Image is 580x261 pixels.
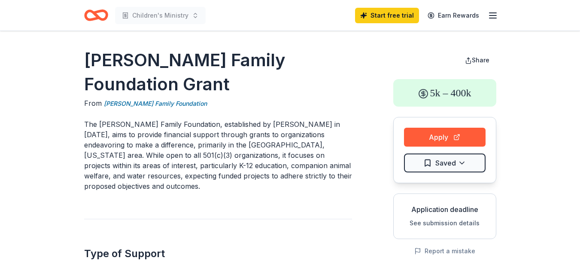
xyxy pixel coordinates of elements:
[458,52,496,69] button: Share
[435,157,456,169] span: Saved
[472,56,489,64] span: Share
[410,218,480,228] button: See submission details
[422,8,484,23] a: Earn Rewards
[404,154,486,172] button: Saved
[84,247,352,261] h2: Type of Support
[414,246,475,256] button: Report a mistake
[393,79,496,107] div: 5k – 400k
[104,98,207,109] a: [PERSON_NAME] Family Foundation
[84,5,108,25] a: Home
[404,128,486,147] button: Apply
[84,98,352,109] div: From
[132,10,188,21] span: Children's Ministry
[355,8,419,23] a: Start free trial
[115,7,206,24] button: Children's Ministry
[84,119,352,191] p: The [PERSON_NAME] Family Foundation, established by [PERSON_NAME] in [DATE], aims to provide fina...
[401,204,489,215] div: Application deadline
[84,48,352,96] h1: [PERSON_NAME] Family Foundation Grant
